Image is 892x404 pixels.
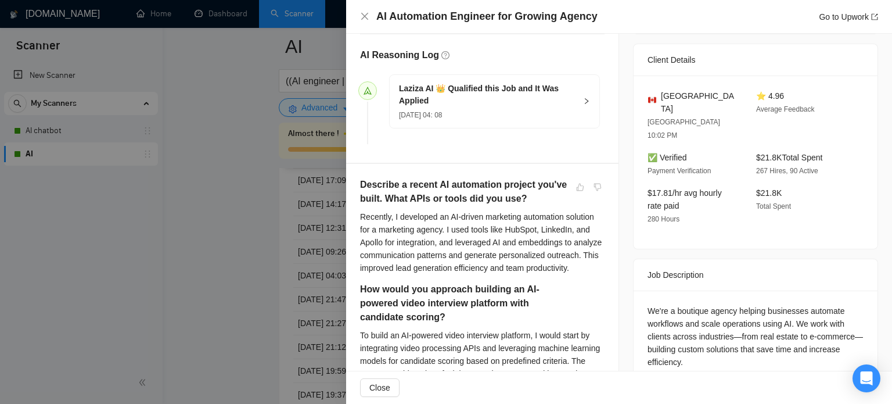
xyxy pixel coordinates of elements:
[360,378,400,397] button: Close
[648,188,722,210] span: $17.81/hr avg hourly rate paid
[441,51,449,59] span: question-circle
[399,83,576,107] h5: Laziza AI 👑 Qualified this Job and It Was Applied
[360,210,605,274] div: Recently, I developed an AI-driven marketing automation solution for a marketing agency. I used t...
[756,153,822,162] span: $21.8K Total Spent
[364,87,372,95] span: send
[360,12,369,22] button: Close
[648,259,864,291] div: Job Description
[648,96,656,104] img: 🇨🇦
[360,12,369,21] span: close
[648,44,864,76] div: Client Details
[853,364,880,392] div: Open Intercom Messenger
[871,13,878,20] span: export
[376,9,598,24] h4: AI Automation Engineer for Growing Agency
[648,167,711,175] span: Payment Verification
[399,111,442,119] span: [DATE] 04: 08
[583,98,590,105] span: right
[360,48,439,62] h5: AI Reasoning Log
[756,188,782,198] span: $21.8K
[648,153,687,162] span: ✅ Verified
[756,91,784,101] span: ⭐ 4.96
[661,90,738,115] span: [GEOGRAPHIC_DATA]
[756,202,791,210] span: Total Spent
[369,381,390,394] span: Close
[756,167,818,175] span: 267 Hires, 90 Active
[360,178,568,206] h5: Describe a recent AI automation project you've built. What APIs or tools did you use?
[819,12,878,22] a: Go to Upworkexport
[648,118,720,140] span: [GEOGRAPHIC_DATA] 10:02 PM
[360,283,568,324] h5: How would you approach building an AI-powered video interview platform with candidate scoring?
[756,105,815,113] span: Average Feedback
[648,215,679,223] span: 280 Hours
